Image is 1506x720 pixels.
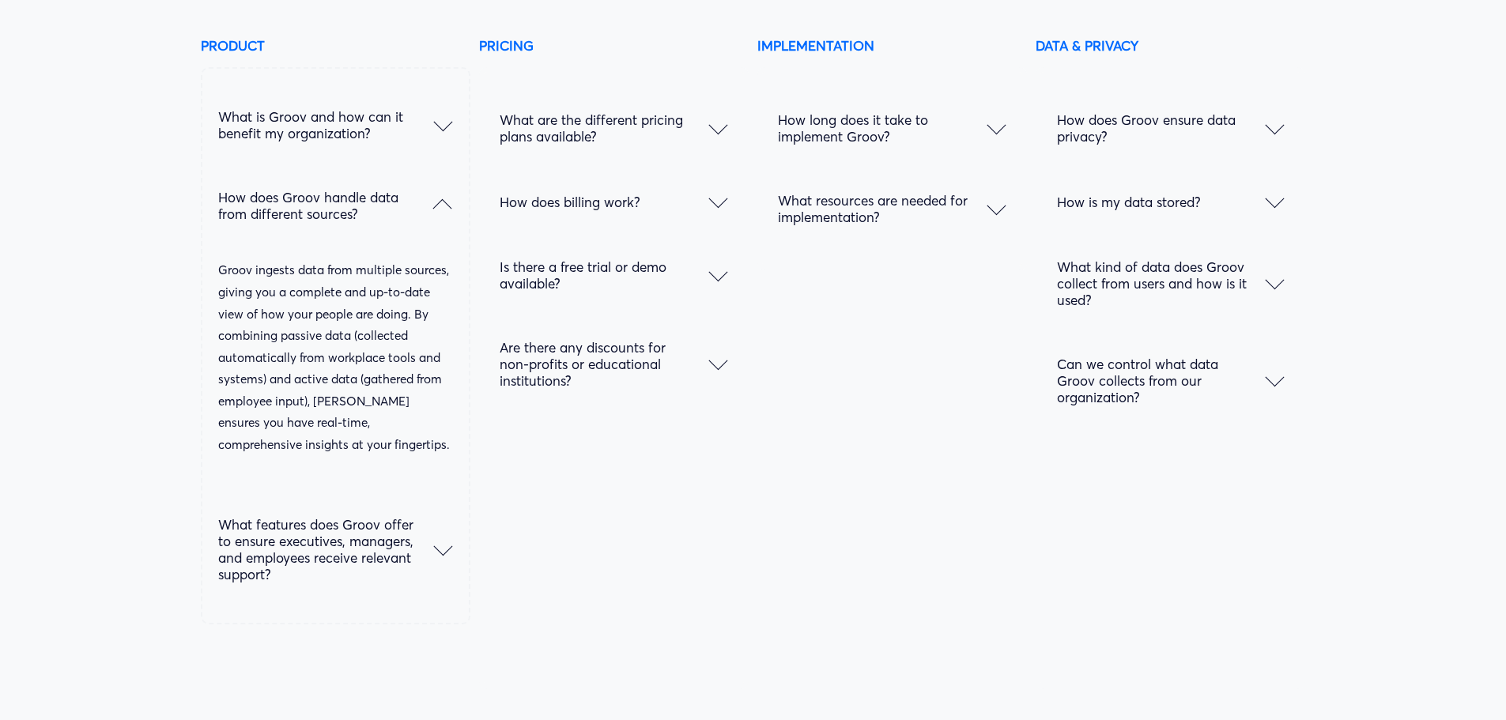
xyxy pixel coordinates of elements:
strong: DATA & PRIVACY [1036,37,1138,54]
span: How does Groov handle data from different sources? [218,189,433,222]
strong: PRODUCT [201,37,265,54]
span: Is there a free trial or demo available? [500,258,708,292]
button: How does Groov handle data from different sources? [218,165,452,246]
button: What are the different pricing plans available? [500,88,727,168]
span: What is Groov and how can it benefit my organization? [218,108,433,141]
button: How does Groov ensure data privacy? [1057,88,1285,168]
strong: IMPLEMENTATION [757,37,874,54]
span: How does billing work? [500,194,708,210]
button: What is Groov and how can it benefit my organization? [218,85,452,165]
p: Groov ingests data from multiple sources, giving you a complete and up-to-date view of how your p... [218,259,452,455]
span: What kind of data does Groov collect from users and how is it used? [1057,258,1266,308]
button: Is there a free trial or demo available? [500,235,727,315]
span: Are there any discounts for non-profits or educational institutions? [500,339,708,389]
button: Can we control what data Groov collects from our organization? [1057,332,1285,429]
button: What resources are needed for implementation? [778,168,1006,249]
span: Can we control what data Groov collects from our organization? [1057,356,1266,405]
div: How does Groov handle data from different sources? [218,246,452,492]
button: Are there any discounts for non-profits or educational institutions? [500,315,727,413]
span: How does Groov ensure data privacy? [1057,111,1266,145]
span: How long does it take to implement Groov? [778,111,987,145]
span: What features does Groov offer to ensure executives, managers, and employees receive relevant sup... [218,516,433,582]
button: What features does Groov offer to ensure executives, managers, and employees receive relevant sup... [218,492,452,606]
button: What kind of data does Groov collect from users and how is it used? [1057,235,1285,332]
span: What resources are needed for implementation? [778,192,987,225]
button: How does billing work? [500,168,727,235]
span: What are the different pricing plans available? [500,111,708,145]
span: How is my data stored? [1057,194,1266,210]
strong: PRICING [479,37,534,54]
button: How long does it take to implement Groov? [778,88,1006,168]
button: How is my data stored? [1057,168,1285,235]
